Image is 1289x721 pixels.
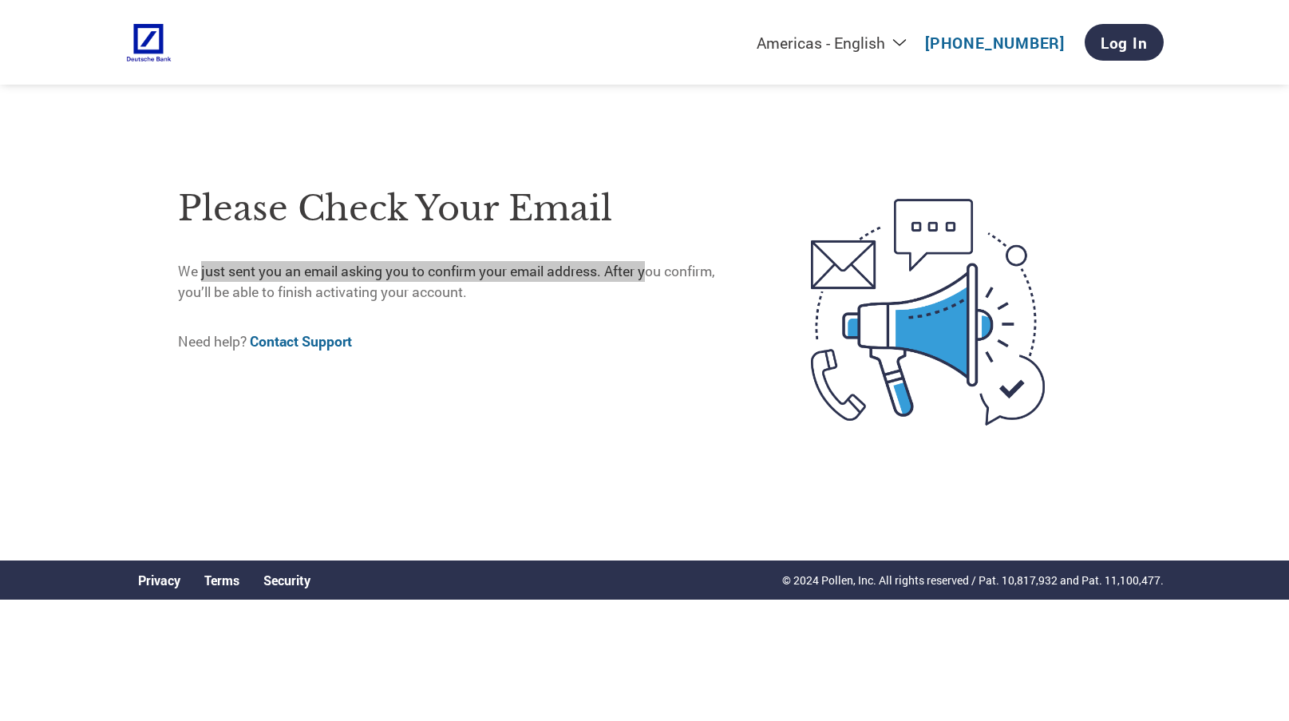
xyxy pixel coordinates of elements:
[263,572,310,588] a: Security
[1085,24,1164,61] a: Log In
[250,332,352,351] a: Contact Support
[204,572,239,588] a: Terms
[925,33,1065,53] a: [PHONE_NUMBER]
[138,572,180,588] a: Privacy
[178,331,744,352] p: Need help?
[126,21,172,65] img: Deutsche Bank
[744,170,1112,454] img: open-email
[782,572,1164,588] p: © 2024 Pollen, Inc. All rights reserved / Pat. 10,817,932 and Pat. 11,100,477.
[178,183,744,235] h1: Please check your email
[178,261,744,303] p: We just sent you an email asking you to confirm your email address. After you confirm, you’ll be ...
